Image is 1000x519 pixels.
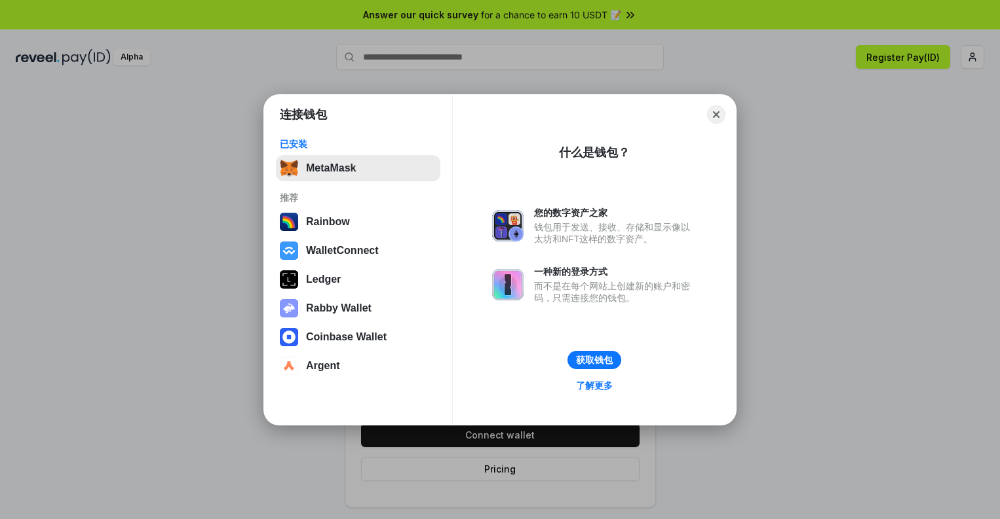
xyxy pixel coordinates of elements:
div: Coinbase Wallet [306,331,387,343]
div: 了解更多 [576,380,613,391]
button: Rabby Wallet [276,295,440,321]
img: svg+xml,%3Csvg%20width%3D%2228%22%20height%3D%2228%22%20viewBox%3D%220%200%2028%2028%22%20fill%3D... [280,242,298,260]
button: Coinbase Wallet [276,324,440,350]
div: 钱包用于发送、接收、存储和显示像以太坊和NFT这样的数字资产。 [534,221,697,245]
div: 一种新的登录方式 [534,266,697,277]
div: Argent [306,360,340,372]
div: 什么是钱包？ [559,145,630,160]
div: 已安装 [280,138,436,150]
div: MetaMask [306,162,356,174]
img: svg+xml,%3Csvg%20fill%3D%22none%22%20height%3D%2233%22%20viewBox%3D%220%200%2035%2033%22%20width%... [280,159,298,177]
a: 了解更多 [568,377,621,394]
button: Close [707,105,725,124]
div: Rainbow [306,216,350,228]
h1: 连接钱包 [280,107,327,122]
button: 获取钱包 [567,351,621,369]
img: svg+xml,%3Csvg%20xmlns%3D%22http%3A%2F%2Fwww.w3.org%2F2000%2Fsvg%22%20width%3D%2228%22%20height%3... [280,270,298,289]
img: svg+xml,%3Csvg%20xmlns%3D%22http%3A%2F%2Fwww.w3.org%2F2000%2Fsvg%22%20fill%3D%22none%22%20viewBox... [280,299,298,317]
img: svg+xml,%3Csvg%20width%3D%2228%22%20height%3D%2228%22%20viewBox%3D%220%200%2028%2028%22%20fill%3D... [280,328,298,346]
button: WalletConnect [276,238,440,264]
button: Rainbow [276,209,440,235]
div: 而不是在每个网站上创建新的账户和密码，只需连接您的钱包。 [534,280,697,304]
img: svg+xml,%3Csvg%20xmlns%3D%22http%3A%2F%2Fwww.w3.org%2F2000%2Fsvg%22%20fill%3D%22none%22%20viewBox... [492,210,524,242]
div: 获取钱包 [576,354,613,366]
img: svg+xml,%3Csvg%20xmlns%3D%22http%3A%2F%2Fwww.w3.org%2F2000%2Fsvg%22%20fill%3D%22none%22%20viewBox... [492,269,524,300]
div: Rabby Wallet [306,302,372,314]
div: 推荐 [280,192,436,204]
div: 您的数字资产之家 [534,207,697,219]
div: WalletConnect [306,245,379,257]
div: Ledger [306,274,341,285]
button: Argent [276,353,440,379]
img: svg+xml,%3Csvg%20width%3D%2228%22%20height%3D%2228%22%20viewBox%3D%220%200%2028%2028%22%20fill%3D... [280,357,298,375]
img: svg+xml,%3Csvg%20width%3D%22120%22%20height%3D%22120%22%20viewBox%3D%220%200%20120%20120%22%20fil... [280,213,298,231]
button: MetaMask [276,155,440,181]
button: Ledger [276,266,440,293]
